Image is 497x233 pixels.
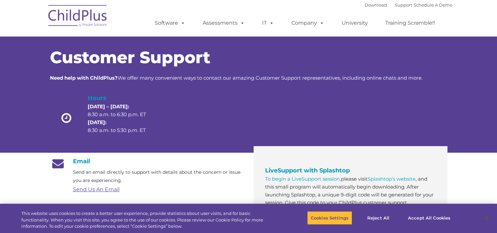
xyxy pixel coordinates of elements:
[256,16,281,30] a: IT
[265,175,436,215] p: please visit , and this small program will automatically begin downloading. After launching Splas...
[73,168,244,185] p: Send an email directly to support with details about the concern or issue you are experiencing.
[50,158,244,165] h4: Email
[365,2,452,8] font: |
[265,176,341,182] a: To begin a LiveSupport session,
[88,93,157,103] h4: Hours
[88,119,106,125] strong: [DATE]:
[395,2,412,8] a: Support
[307,211,352,225] button: Cookies Settings
[50,75,422,81] span: We offer many convenient ways to contact our amazing Customer Support representatives, including ...
[479,211,494,225] button: Close
[196,16,251,30] a: Assessments
[88,103,129,110] strong: [DATE] – [DATE]:
[21,210,273,230] div: This website uses cookies to create a better user experience, provide statistics about user visit...
[45,0,111,33] img: ChildPlus by Procare Solutions
[265,167,350,174] span: LiveSupport with Splashtop
[285,16,331,30] a: Company
[379,16,441,30] a: Training Scramble!!
[88,103,157,134] p: 8:30 a.m. to 6:30 p.m. ET 8:30 a.m. to 5:30 p.m. ET
[365,2,387,8] a: Download
[73,186,120,193] a: Send Us An Email
[50,47,210,67] span: Customer Support
[148,16,192,30] a: Software
[414,2,452,8] a: Schedule A Demo
[50,75,118,81] strong: Need help with ChildPlus?
[358,211,399,225] button: Reject All
[368,176,416,182] a: Splashtop’s website
[335,16,374,30] a: University
[404,211,454,225] button: Accept All Cookies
